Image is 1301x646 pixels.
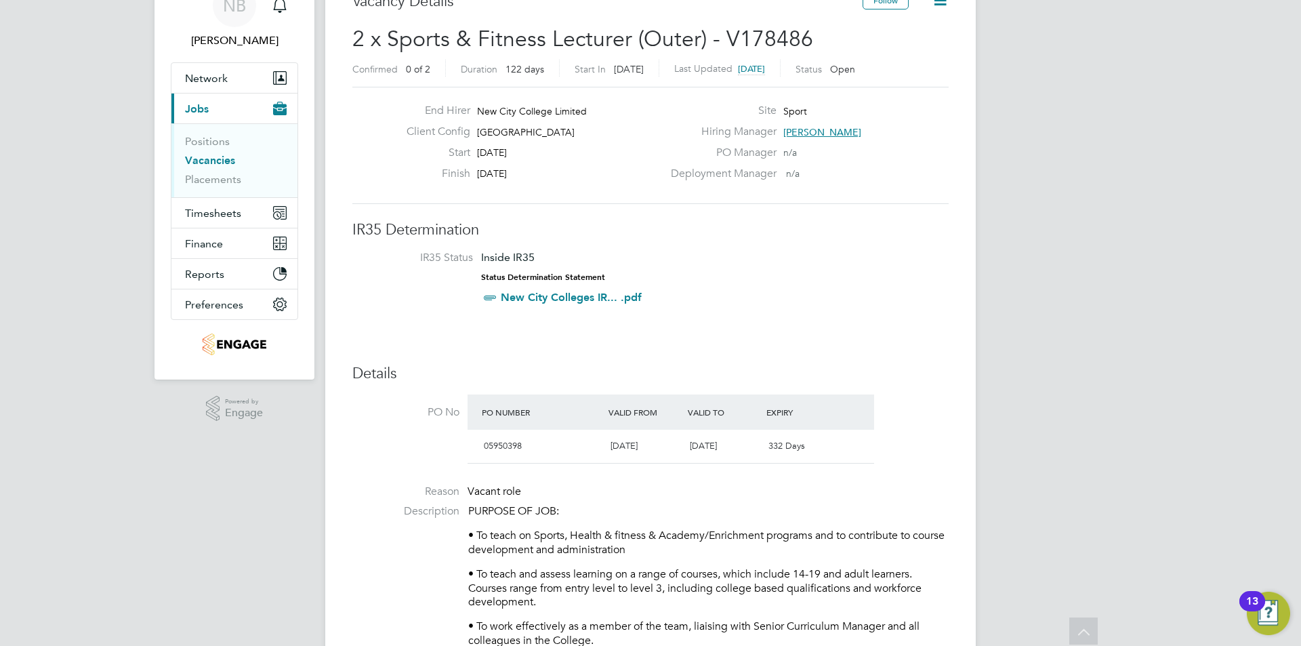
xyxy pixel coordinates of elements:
span: 332 Days [768,440,805,451]
label: Client Config [396,125,470,139]
span: Network [185,72,228,85]
a: Vacancies [185,154,235,167]
div: PO Number [478,400,605,424]
a: New City Colleges IR... .pdf [501,291,642,304]
label: Site [663,104,777,118]
img: jambo-logo-retina.png [203,334,266,355]
span: [GEOGRAPHIC_DATA] [477,126,575,138]
label: Duration [461,63,497,75]
h3: Details [352,364,949,384]
button: Network [171,63,297,93]
span: Vacant role [468,485,521,498]
label: PO Manager [663,146,777,160]
h3: IR35 Determination [352,220,949,240]
p: • To teach on Sports, Health & fitness & Academy/Enrichment programs and to contribute to course ... [468,529,949,557]
span: Jobs [185,102,209,115]
span: Timesheets [185,207,241,220]
a: Positions [185,135,230,148]
span: Powered by [225,396,263,407]
div: Valid To [684,400,764,424]
label: Status [796,63,822,75]
button: Preferences [171,289,297,319]
span: [DATE] [477,167,507,180]
span: 05950398 [484,440,522,451]
span: [DATE] [614,63,644,75]
button: Finance [171,228,297,258]
span: [DATE] [477,146,507,159]
span: [DATE] [738,63,765,75]
span: 2 x Sports & Fitness Lecturer (Outer) - V178486 [352,26,813,52]
label: Start [396,146,470,160]
span: Open [830,63,855,75]
strong: Status Determination Statement [481,272,605,282]
div: Valid From [605,400,684,424]
label: Start In [575,63,606,75]
span: New City College Limited [477,105,587,117]
span: Sport [783,105,807,117]
label: IR35 Status [366,251,473,265]
button: Open Resource Center, 13 new notifications [1247,592,1290,635]
button: Reports [171,259,297,289]
label: End Hirer [396,104,470,118]
label: Deployment Manager [663,167,777,181]
label: Last Updated [674,62,732,75]
a: Powered byEngage [206,396,264,422]
label: PO No [352,405,459,420]
div: Jobs [171,123,297,197]
p: PURPOSE OF JOB: [468,504,949,519]
div: 13 [1246,601,1258,619]
button: Jobs [171,94,297,123]
span: Nick Briant [171,33,298,49]
span: [DATE] [611,440,638,451]
span: [PERSON_NAME] [783,126,861,138]
div: Expiry [763,400,842,424]
span: n/a [783,146,797,159]
span: Inside IR35 [481,251,535,264]
label: Finish [396,167,470,181]
span: 0 of 2 [406,63,430,75]
label: Confirmed [352,63,398,75]
span: n/a [786,167,800,180]
a: Go to home page [171,334,298,355]
label: Hiring Manager [663,125,777,139]
a: Placements [185,173,241,186]
span: [DATE] [690,440,717,451]
span: Finance [185,237,223,250]
span: Reports [185,268,224,281]
label: Reason [352,485,459,499]
span: Engage [225,407,263,419]
span: Preferences [185,298,243,311]
span: 122 days [505,63,544,75]
p: • To teach and assess learning on a range of courses, which include 14-19 and adult learners. Cou... [468,567,949,609]
button: Timesheets [171,198,297,228]
label: Description [352,504,459,519]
